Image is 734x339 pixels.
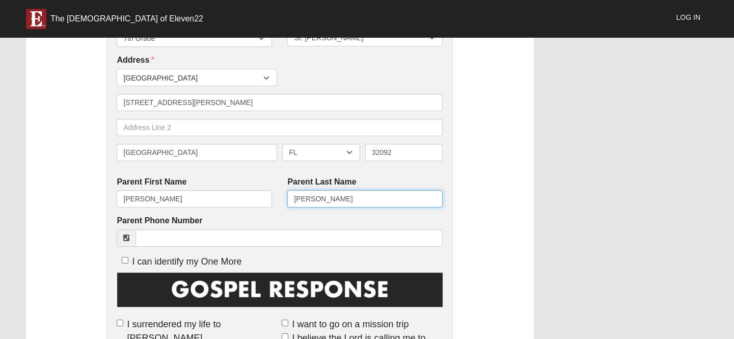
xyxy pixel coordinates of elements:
[50,14,203,24] div: The [DEMOGRAPHIC_DATA] of Eleven22
[117,271,443,316] img: GospelResponseBLK.png
[26,9,46,29] img: E-icon-fireweed-White-TM.png
[18,4,211,29] a: The [DEMOGRAPHIC_DATA] of Eleven22
[287,176,356,188] label: Parent Last Name
[365,144,443,161] input: Zip
[123,69,263,87] span: [GEOGRAPHIC_DATA]
[292,318,409,331] span: I want to go on a mission trip
[669,5,708,30] a: Log In
[117,119,443,136] input: Address Line 2
[117,94,443,111] input: Address Line 1
[117,176,186,188] label: Parent First Name
[282,320,288,326] input: I want to go on a mission trip
[117,215,202,227] label: Parent Phone Number
[117,320,123,326] input: I surrendered my life to [PERSON_NAME]
[132,256,241,267] span: I can identify my One More
[117,55,154,66] label: Address
[122,257,128,264] input: I can identify my One More
[117,144,277,161] input: City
